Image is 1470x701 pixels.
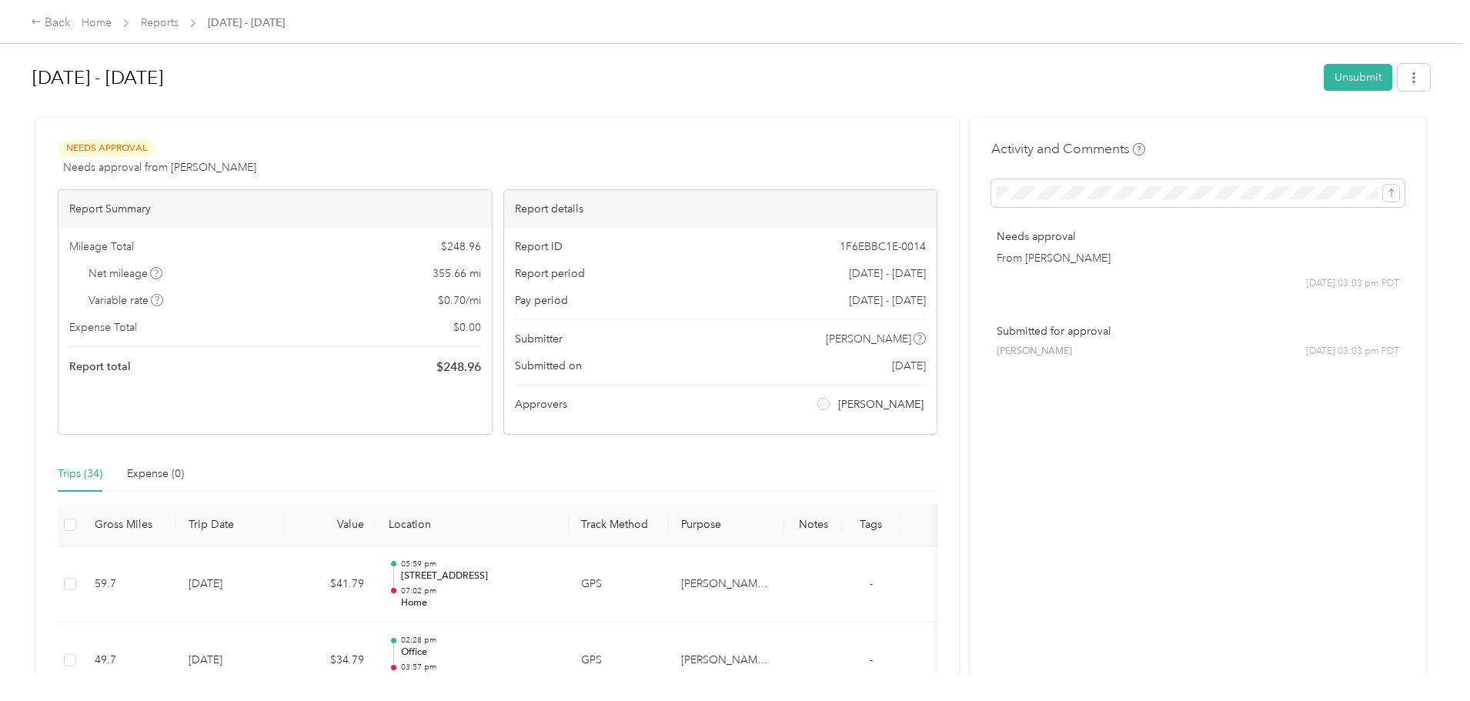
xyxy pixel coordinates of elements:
span: Submitted on [515,358,582,374]
p: 02:28 pm [401,635,556,646]
span: Needs approval from [PERSON_NAME] [63,159,256,175]
p: 07:02 pm [401,586,556,596]
th: Location [376,504,569,546]
span: Report ID [515,239,563,255]
th: Notes [784,504,842,546]
p: From [PERSON_NAME] [997,250,1399,266]
th: Gross Miles [82,504,176,546]
span: [DATE] - [DATE] [849,265,926,282]
td: GPS [569,546,669,623]
span: $ 248.96 [441,239,481,255]
span: [DATE] [892,358,926,374]
th: Track Method [569,504,669,546]
span: Submitter [515,331,563,347]
a: Home [82,16,112,29]
td: 59.7 [82,546,176,623]
span: Pay period [515,292,568,309]
div: Report details [504,190,937,228]
p: 03:57 pm [401,662,556,673]
span: Expense Total [69,319,137,335]
button: Unsubmit [1324,64,1392,91]
p: [STREET_ADDRESS] [401,569,556,583]
p: Submitted for approval [997,323,1399,339]
span: [DATE] 03:03 pm PDT [1306,277,1399,291]
div: Report Summary [58,190,492,228]
th: Purpose [669,504,784,546]
span: 355.66 mi [433,265,481,282]
a: Reports [141,16,179,29]
th: Tags [842,504,900,546]
iframe: Everlance-gr Chat Button Frame [1384,615,1470,701]
p: Office [401,646,556,659]
span: - [870,653,873,666]
span: [PERSON_NAME] [997,345,1072,359]
span: Variable rate [89,292,164,309]
th: Trip Date [176,504,284,546]
span: [DATE] - [DATE] [849,292,926,309]
span: 1F6EBBC1E-0014 [840,239,926,255]
span: $ 248.96 [436,358,481,376]
h1: Sep 16 - 30, 2025 [32,59,1313,96]
p: Needs approval [997,229,1399,245]
td: [DATE] [176,546,284,623]
td: Kamali'i Foster Family Agency [669,546,784,623]
th: Value [284,504,376,546]
span: $ 0.00 [453,319,481,335]
span: Report total [69,359,131,375]
td: GPS [569,623,669,699]
p: [STREET_ADDRESS] [401,673,556,686]
td: $34.79 [284,623,376,699]
span: [PERSON_NAME] [838,396,924,412]
span: [DATE] 03:03 pm PDT [1306,345,1399,359]
span: Report period [515,265,585,282]
h4: Activity and Comments [991,139,1145,159]
div: Trips (34) [58,466,102,482]
span: [PERSON_NAME] [826,331,911,347]
span: Approvers [515,396,567,412]
span: Needs Approval [58,139,155,157]
p: Home [401,596,556,610]
div: Back [31,14,71,32]
td: $41.79 [284,546,376,623]
span: $ 0.70 / mi [438,292,481,309]
td: 49.7 [82,623,176,699]
p: 05:59 pm [401,559,556,569]
span: Mileage Total [69,239,134,255]
td: [DATE] [176,623,284,699]
div: Expense (0) [127,466,184,482]
td: Kamali'i Foster Family Agency [669,623,784,699]
span: [DATE] - [DATE] [208,15,285,31]
span: Net mileage [89,265,163,282]
span: - [870,577,873,590]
